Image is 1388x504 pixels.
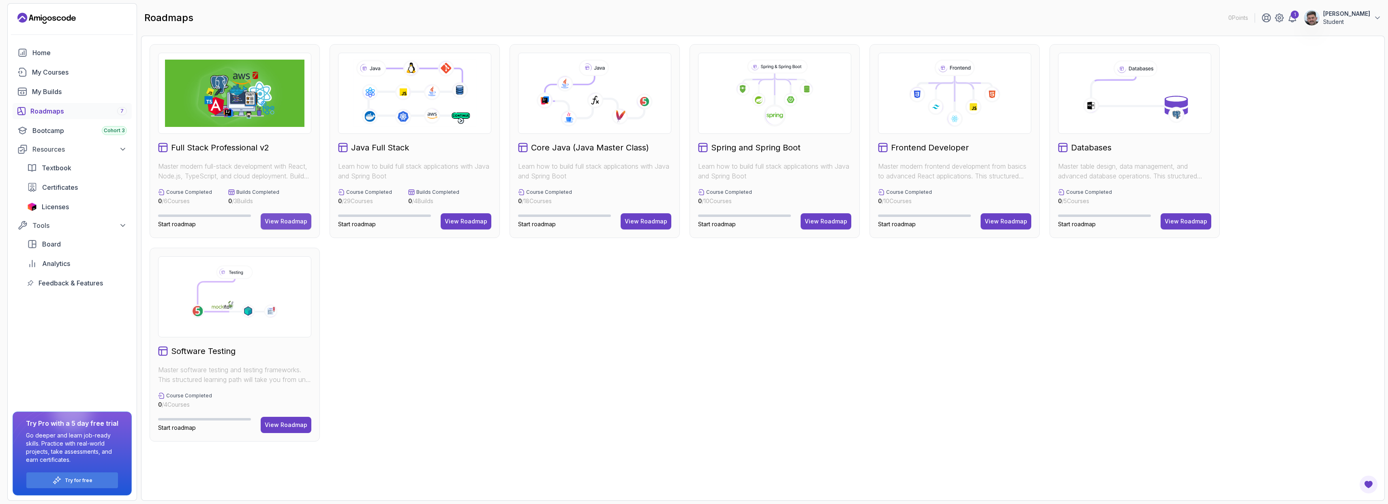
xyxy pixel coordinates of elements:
[338,197,392,205] p: / 29 Courses
[158,197,162,204] span: 0
[144,11,193,24] h2: roadmaps
[416,189,459,195] p: Builds Completed
[338,221,376,227] span: Start roadmap
[158,401,212,409] p: / 4 Courses
[32,67,127,77] div: My Courses
[26,472,118,489] button: Try for free
[104,127,125,134] span: Cohort 3
[518,197,572,205] p: / 18 Courses
[1066,189,1112,195] p: Course Completed
[22,255,132,272] a: analytics
[261,417,311,433] button: View Roadmap
[1304,10,1382,26] button: user profile image[PERSON_NAME]Student
[351,142,409,153] h2: Java Full Stack
[1071,142,1112,153] h2: Databases
[22,199,132,215] a: licenses
[171,345,236,357] h2: Software Testing
[158,221,196,227] span: Start roadmap
[32,144,127,154] div: Resources
[805,217,847,225] div: View Roadmap
[1058,221,1096,227] span: Start roadmap
[26,431,118,464] p: Go deeper and learn job-ready skills. Practice with real-world projects, take assessments, and ea...
[265,421,307,429] div: View Roadmap
[711,142,801,153] h2: Spring and Spring Boot
[13,142,132,157] button: Resources
[441,213,491,229] button: View Roadmap
[338,197,342,204] span: 0
[261,213,311,229] a: View Roadmap
[13,84,132,100] a: builds
[22,275,132,291] a: feedback
[625,217,667,225] div: View Roadmap
[120,108,124,114] span: 7
[158,365,311,384] p: Master software testing and testing frameworks. This structured learning path will take you from ...
[408,197,459,205] p: / 4 Builds
[32,87,127,97] div: My Builds
[518,197,522,204] span: 0
[878,197,882,204] span: 0
[17,12,76,25] a: Landing page
[1058,161,1211,181] p: Master table design, data management, and advanced database operations. This structured learning ...
[42,182,78,192] span: Certificates
[22,160,132,176] a: textbook
[165,60,304,127] img: Full Stack Professional v2
[42,163,71,173] span: Textbook
[518,221,556,227] span: Start roadmap
[801,213,851,229] button: View Roadmap
[32,221,127,230] div: Tools
[13,45,132,61] a: home
[166,392,212,399] p: Course Completed
[158,197,212,205] p: / 6 Courses
[13,103,132,119] a: roadmaps
[236,189,279,195] p: Builds Completed
[878,197,932,205] p: / 10 Courses
[706,189,752,195] p: Course Completed
[886,189,932,195] p: Course Completed
[65,477,92,484] a: Try for free
[346,189,392,195] p: Course Completed
[32,48,127,58] div: Home
[39,278,103,288] span: Feedback & Features
[698,161,851,181] p: Learn how to build full stack applications with Java and Spring Boot
[1161,213,1211,229] a: View Roadmap
[621,213,671,229] a: View Roadmap
[698,197,752,205] p: / 10 Courses
[518,161,671,181] p: Learn how to build full stack applications with Java and Spring Boot
[158,424,196,431] span: Start roadmap
[22,236,132,252] a: board
[338,161,491,181] p: Learn how to build full stack applications with Java and Spring Boot
[265,217,307,225] div: View Roadmap
[891,142,969,153] h2: Frontend Developer
[13,122,132,139] a: bootcamp
[1287,13,1297,23] a: 1
[27,203,37,211] img: jetbrains icon
[1359,475,1378,494] button: Open Feedback Button
[158,401,162,408] span: 0
[22,179,132,195] a: certificates
[531,142,649,153] h2: Core Java (Java Master Class)
[158,161,311,181] p: Master modern full-stack development with React, Node.js, TypeScript, and cloud deployment. Build...
[985,217,1027,225] div: View Roadmap
[228,197,279,205] p: / 3 Builds
[1323,18,1370,26] p: Student
[1228,14,1248,22] p: 0 Points
[1058,197,1062,204] span: 0
[408,197,412,204] span: 0
[1323,10,1370,18] p: [PERSON_NAME]
[1291,11,1299,19] div: 1
[166,189,212,195] p: Course Completed
[981,213,1031,229] button: View Roadmap
[698,221,736,227] span: Start roadmap
[1304,10,1319,26] img: user profile image
[42,202,69,212] span: Licenses
[32,126,127,135] div: Bootcamp
[698,197,702,204] span: 0
[445,217,487,225] div: View Roadmap
[30,106,127,116] div: Roadmaps
[13,218,132,233] button: Tools
[878,161,1031,181] p: Master modern frontend development from basics to advanced React applications. This structured le...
